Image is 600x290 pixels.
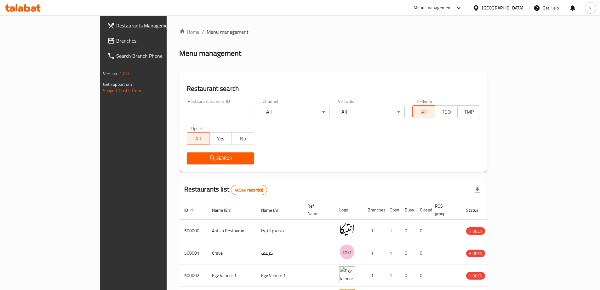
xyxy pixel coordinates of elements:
td: Egy Vendor 1 [256,264,302,287]
th: Closed [415,200,430,220]
img: Crave [339,244,355,260]
h2: Restaurants list [184,185,267,195]
span: HIDDEN [466,228,485,235]
div: All [262,106,329,118]
button: Yes [209,132,232,145]
td: 0 [415,220,430,242]
span: Name (En) [212,206,240,214]
th: Logo [334,200,363,220]
nav: breadcrumb [179,28,488,36]
button: TGO [435,105,458,118]
span: HIDDEN [466,250,485,257]
th: Busy [400,200,415,220]
span: Get support on: [103,80,132,88]
span: Version: [103,69,118,78]
li: / [202,28,204,36]
td: 1 [363,264,385,287]
span: All [190,134,207,143]
span: Search Branch Phone [116,52,195,60]
td: 0 [400,264,415,287]
span: 1.0.0 [119,69,129,78]
label: Delivery [417,99,432,104]
span: Menu management [207,28,249,36]
span: Status [466,206,487,214]
label: Upsell [191,126,203,130]
div: Menu-management [414,4,452,12]
button: No [231,132,254,145]
h2: Restaurant search [187,84,480,93]
a: Restaurants Management [102,18,200,33]
th: Open [385,200,400,220]
button: TMP [457,105,480,118]
span: Yes [212,134,229,143]
span: ID [184,206,196,214]
span: Search [192,154,249,162]
span: 40964 record(s) [231,187,267,193]
img: Egy Vendor 1 [339,266,355,282]
td: 0 [415,264,430,287]
span: HIDDEN [466,272,485,280]
img: Antika Restaurant [339,222,355,237]
div: Export file [470,182,485,198]
div: HIDDEN [466,250,485,257]
td: 0 [400,242,415,264]
span: Branches [116,37,195,44]
th: Branches [363,200,385,220]
td: مطعم أنتيكا [256,220,302,242]
div: All [337,106,405,118]
a: Branches [102,33,200,48]
td: كرييف [256,242,302,264]
span: No [234,134,252,143]
td: 1 [363,220,385,242]
td: Egy Vendor 1 [207,264,256,287]
button: Search [187,152,254,164]
span: TMP [460,107,477,116]
a: Search Branch Phone [102,48,200,63]
input: Search for restaurant name or ID.. [187,106,254,118]
span: All [415,107,432,116]
a: Support.OpsPlatform [103,86,143,95]
td: 1 [363,242,385,264]
span: Restaurants Management [116,22,195,29]
button: All [412,105,435,118]
td: 0 [400,220,415,242]
button: All [187,132,209,145]
td: 1 [385,264,400,287]
div: [GEOGRAPHIC_DATA] [482,4,523,11]
td: Antika Restaurant [207,220,256,242]
span: Ref. Name [307,202,327,217]
h2: Menu management [179,48,241,58]
span: k [589,4,591,11]
span: Name (Ar) [261,206,288,214]
td: 1 [385,242,400,264]
span: POS group [435,202,454,217]
td: 0 [415,242,430,264]
span: TGO [438,107,455,116]
td: 1 [385,220,400,242]
td: Crave [207,242,256,264]
div: Total records count [231,185,267,195]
